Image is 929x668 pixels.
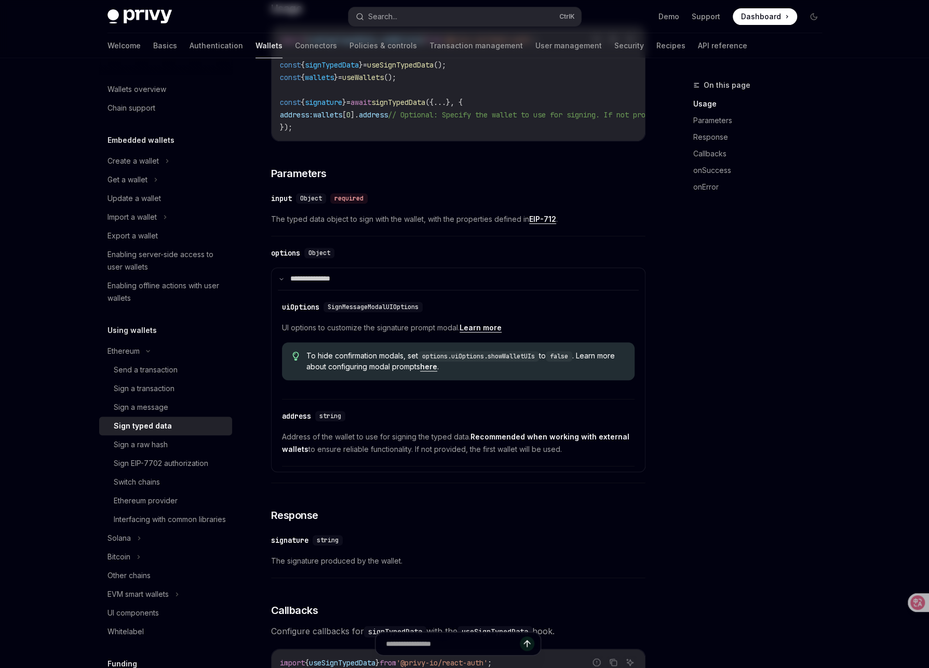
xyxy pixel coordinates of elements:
[351,98,371,107] span: await
[107,173,147,186] div: Get a wallet
[114,438,168,451] div: Sign a raw hash
[546,351,572,362] code: false
[99,435,232,454] a: Sign a raw hash
[349,33,417,58] a: Policies & controls
[342,73,384,82] span: useWallets
[99,360,232,379] a: Send a transaction
[107,625,144,638] div: Whitelabel
[535,33,602,58] a: User management
[342,98,346,107] span: }
[328,303,419,311] span: SignMessageModalUIOptions
[99,604,232,622] a: UI components
[446,98,463,107] span: }, {
[99,80,232,99] a: Wallets overview
[107,33,141,58] a: Welcome
[733,8,797,25] a: Dashboard
[300,194,322,203] span: Object
[698,33,747,58] a: API reference
[107,211,157,223] div: Import a wallet
[99,99,232,117] a: Chain support
[693,162,830,179] a: onSuccess
[693,112,830,129] a: Parameters
[255,33,282,58] a: Wallets
[359,60,363,70] span: }
[99,379,232,398] a: Sign a transaction
[107,102,155,114] div: Chain support
[282,322,635,334] span: UI options to customize the signature prompt modal.
[693,179,830,195] a: onError
[114,401,168,413] div: Sign a message
[741,11,781,22] span: Dashboard
[190,33,243,58] a: Authentication
[107,248,226,273] div: Enabling server-side access to user wallets
[280,73,301,82] span: const
[107,230,158,242] div: Export a wallet
[153,33,177,58] a: Basics
[107,569,151,582] div: Other chains
[301,60,305,70] span: {
[368,10,397,23] div: Search...
[359,110,388,119] span: address
[271,508,318,523] span: Response
[107,324,157,337] h5: Using wallets
[529,215,556,224] a: EIP-712
[301,98,305,107] span: {
[271,213,645,225] span: The typed data object to sign with the wallet, with the properties defined in .
[292,352,300,361] svg: Tip
[114,457,208,470] div: Sign EIP-7702 authorization
[388,110,799,119] span: // Optional: Specify the wallet to use for signing. If not provided, the first wallet will be used.
[351,110,359,119] span: ].
[271,166,327,181] span: Parameters
[99,454,232,473] a: Sign EIP-7702 authorization
[280,110,313,119] span: address:
[301,73,305,82] span: {
[334,73,338,82] span: }
[280,60,301,70] span: const
[434,60,446,70] span: ();
[99,566,232,585] a: Other chains
[282,431,635,456] span: Address of the wallet to use for signing the typed data. to ensure reliable functionality. If not...
[99,245,232,276] a: Enabling server-side access to user wallets
[99,189,232,208] a: Update a wallet
[384,73,396,82] span: ();
[282,432,629,453] strong: Recommended when working with external wallets
[418,351,539,362] code: options.uiOptions.showWalletUIs
[282,302,319,312] div: uiOptions
[693,129,830,145] a: Response
[107,345,140,357] div: Ethereum
[693,145,830,162] a: Callbacks
[282,411,311,421] div: address
[271,193,292,204] div: input
[107,83,166,96] div: Wallets overview
[99,276,232,308] a: Enabling offline actions with user wallets
[99,510,232,529] a: Interfacing with common libraries
[460,323,502,332] a: Learn more
[371,98,425,107] span: signTypedData
[107,588,169,600] div: EVM smart wallets
[420,362,437,371] a: here
[305,60,359,70] span: signTypedData
[114,476,160,488] div: Switch chains
[271,624,645,638] span: Configure callbacks for with the hook.
[342,110,346,119] span: [
[107,551,130,563] div: Bitcoin
[271,535,308,545] div: signature
[658,11,679,22] a: Demo
[107,532,131,544] div: Solana
[107,134,174,146] h5: Embedded wallets
[308,249,330,257] span: Object
[313,110,342,119] span: wallets
[99,491,232,510] a: Ethereum provider
[425,98,434,107] span: ({
[330,193,368,204] div: required
[107,9,172,24] img: dark logo
[280,98,301,107] span: const
[107,192,161,205] div: Update a wallet
[693,96,830,112] a: Usage
[520,636,534,651] button: Send message
[367,60,434,70] span: useSignTypedData
[114,364,178,376] div: Send a transaction
[99,417,232,435] a: Sign typed data
[338,73,342,82] span: =
[704,79,750,91] span: On this page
